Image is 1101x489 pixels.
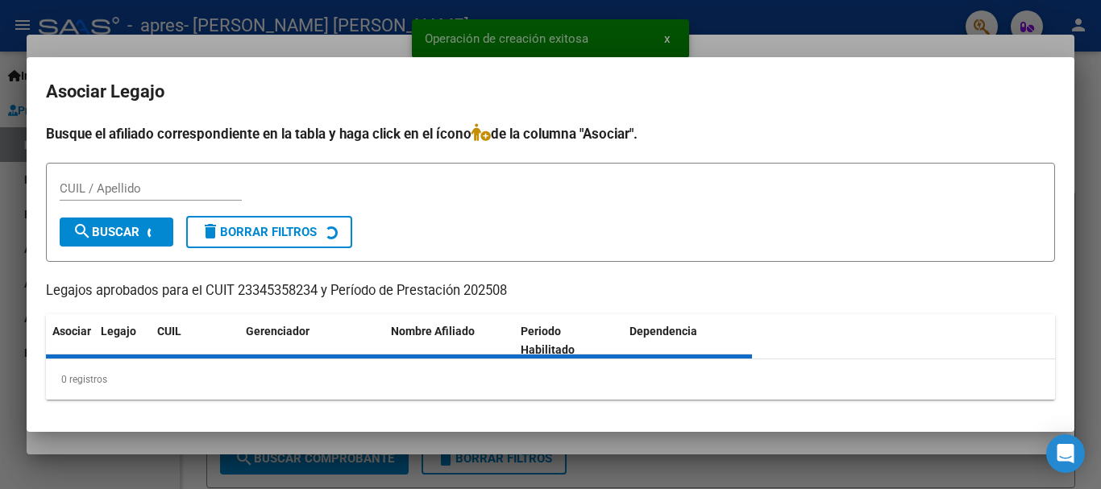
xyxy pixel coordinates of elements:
datatable-header-cell: Asociar [46,314,94,367]
h4: Busque el afiliado correspondiente en la tabla y haga click en el ícono de la columna "Asociar". [46,123,1055,144]
datatable-header-cell: Nombre Afiliado [384,314,514,367]
span: Borrar Filtros [201,225,317,239]
div: Open Intercom Messenger [1046,434,1085,473]
datatable-header-cell: Periodo Habilitado [514,314,623,367]
datatable-header-cell: Gerenciador [239,314,384,367]
span: Dependencia [629,325,697,338]
div: 0 registros [46,359,1055,400]
datatable-header-cell: Legajo [94,314,151,367]
span: Asociar [52,325,91,338]
datatable-header-cell: CUIL [151,314,239,367]
span: Legajo [101,325,136,338]
span: Nombre Afiliado [391,325,475,338]
button: Buscar [60,218,173,247]
h2: Asociar Legajo [46,77,1055,107]
mat-icon: search [73,222,92,241]
span: Buscar [73,225,139,239]
p: Legajos aprobados para el CUIT 23345358234 y Período de Prestación 202508 [46,281,1055,301]
datatable-header-cell: Dependencia [623,314,753,367]
mat-icon: delete [201,222,220,241]
button: Borrar Filtros [186,216,352,248]
span: Periodo Habilitado [521,325,575,356]
span: CUIL [157,325,181,338]
span: Gerenciador [246,325,310,338]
